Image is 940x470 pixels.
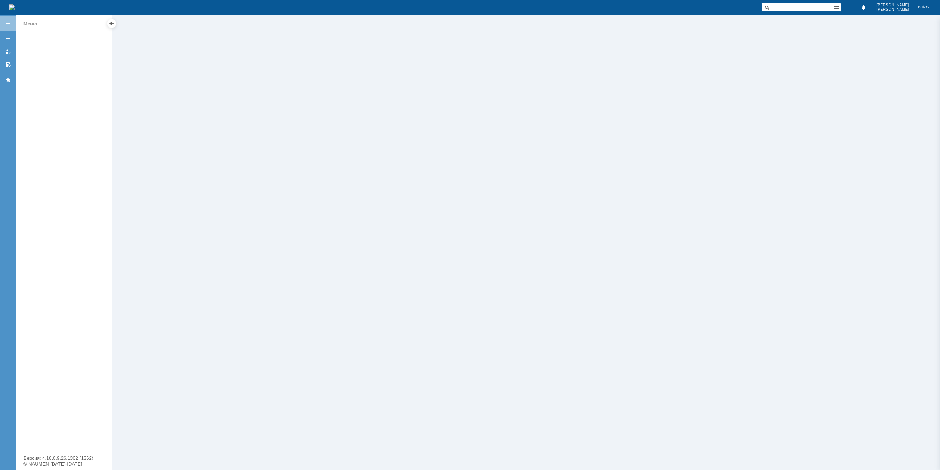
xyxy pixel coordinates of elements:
[9,4,15,10] a: Перейти на домашнюю страницу
[876,3,909,7] span: [PERSON_NAME]
[23,456,104,460] div: Версия: 4.18.0.9.26.1362 (1362)
[23,462,104,466] div: © NAUMEN [DATE]-[DATE]
[876,7,909,12] span: [PERSON_NAME]
[23,19,37,28] div: Меню
[834,3,841,10] span: Расширенный поиск
[9,4,15,10] img: logo
[107,19,116,28] div: Скрыть меню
